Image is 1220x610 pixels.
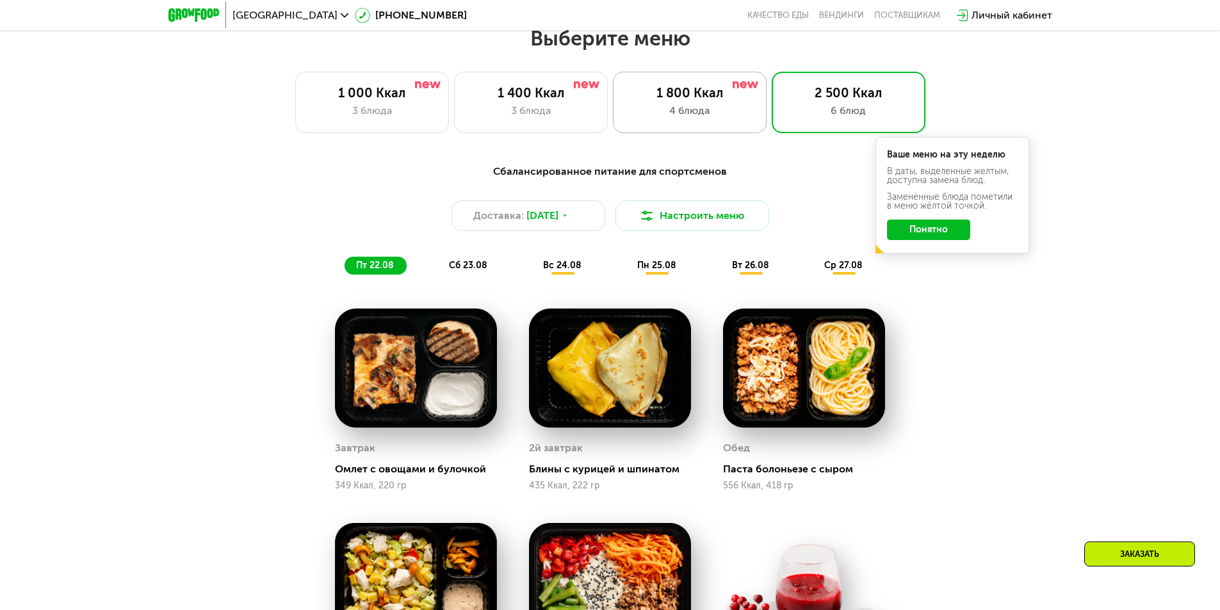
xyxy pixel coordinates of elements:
div: 4 блюда [626,103,753,118]
div: 1 000 Ккал [309,85,435,100]
span: ср 27.08 [824,260,863,271]
span: [GEOGRAPHIC_DATA] [232,10,338,20]
div: Ваше меню на эту неделю [887,150,1018,159]
div: 3 блюда [309,103,435,118]
div: Сбалансированное питание для спортсменов [231,164,989,180]
div: поставщикам [874,10,940,20]
span: [DATE] [526,208,558,223]
span: вт 26.08 [732,260,769,271]
a: Вендинги [819,10,864,20]
span: пн 25.08 [637,260,676,271]
div: 6 блюд [785,103,912,118]
h2: Выберите меню [41,26,1179,51]
div: 1 800 Ккал [626,85,753,100]
div: 556 Ккал, 418 гр [723,481,885,491]
div: В даты, выделенные желтым, доступна замена блюд. [887,167,1018,185]
a: [PHONE_NUMBER] [355,8,467,23]
div: Заменённые блюда пометили в меню жёлтой точкой. [887,193,1018,211]
span: пт 22.08 [356,260,394,271]
div: 2 500 Ккал [785,85,912,100]
span: Доставка: [473,208,524,223]
div: 349 Ккал, 220 гр [335,481,497,491]
div: Заказать [1084,542,1195,566]
div: 3 блюда [468,103,594,118]
div: Личный кабинет [972,8,1052,23]
a: Качество еды [747,10,809,20]
div: Омлет с овощами и булочкой [335,463,507,476]
div: 435 Ккал, 222 гр [529,481,691,491]
div: 2й завтрак [529,438,583,458]
div: 1 400 Ккал [468,85,594,100]
button: Понятно [887,220,970,240]
div: Паста болоньезе с сыром [723,463,895,476]
button: Настроить меню [615,200,769,231]
div: Блины с курицей и шпинатом [529,463,701,476]
span: вс 24.08 [543,260,582,271]
span: сб 23.08 [449,260,487,271]
div: Обед [723,438,750,458]
div: Завтрак [335,438,375,458]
